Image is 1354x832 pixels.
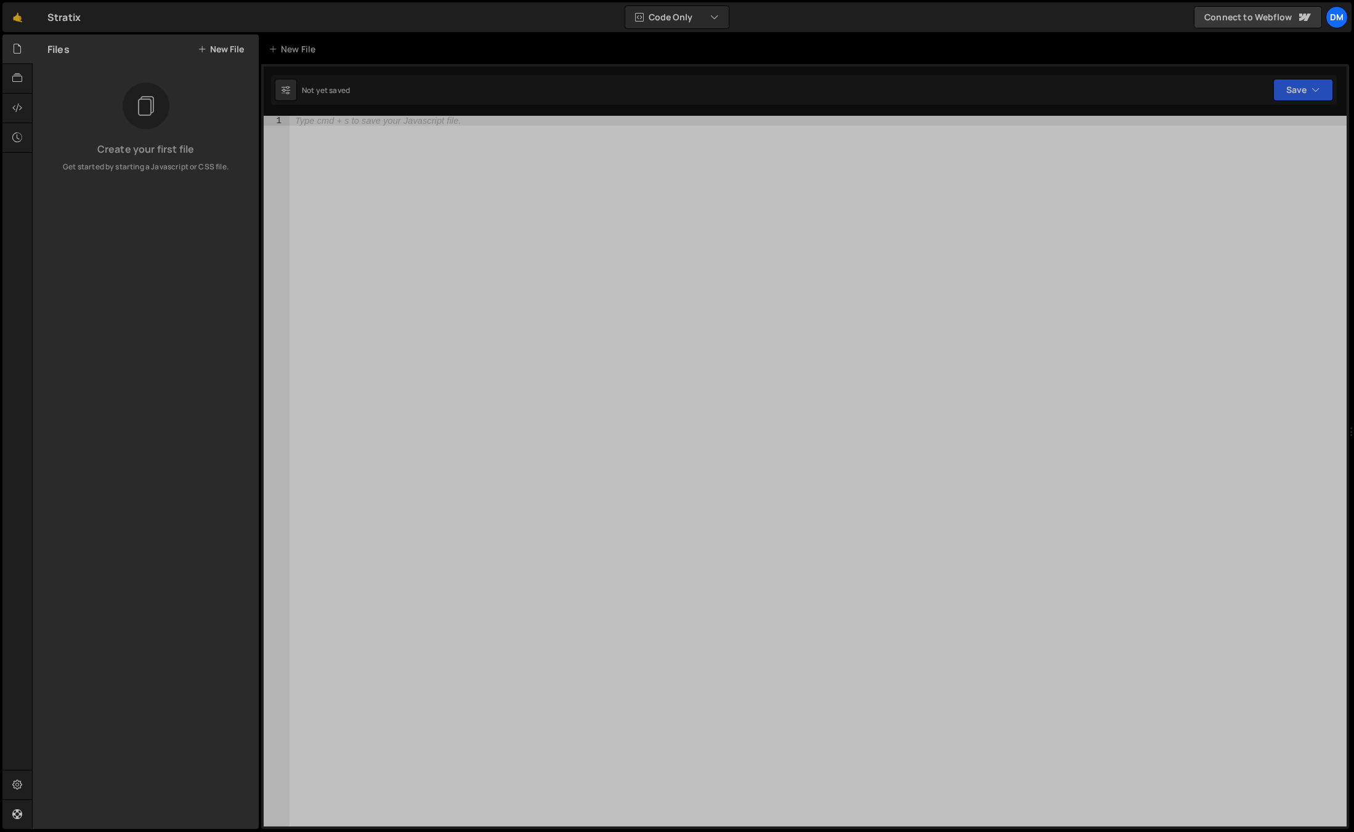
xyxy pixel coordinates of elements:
a: Connect to Webflow [1194,6,1322,28]
h2: Files [47,42,70,56]
button: Save [1273,79,1333,101]
div: Type cmd + s to save your Javascript file. [295,116,461,125]
button: Code Only [625,6,729,28]
button: New File [198,44,244,54]
a: Dm [1326,6,1348,28]
div: Not yet saved [302,85,350,95]
h3: Create your first file [43,144,249,154]
div: Stratix [47,10,81,25]
div: 1 [264,116,290,126]
p: Get started by starting a Javascript or CSS file. [43,161,249,172]
a: 🤙 [2,2,33,32]
div: New File [269,43,320,55]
